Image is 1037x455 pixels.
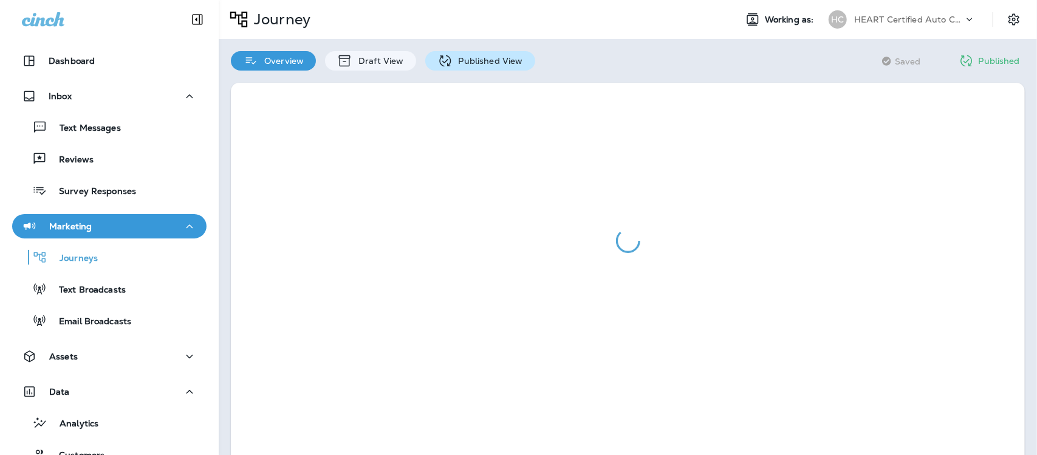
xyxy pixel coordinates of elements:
p: Reviews [47,155,94,166]
button: Assets [12,344,207,369]
button: Inbox [12,84,207,108]
p: Published [979,56,1020,66]
button: Analytics [12,410,207,436]
p: Assets [49,352,78,361]
button: Journeys [12,245,207,270]
p: Text Broadcasts [47,285,126,296]
div: HC [829,10,847,29]
span: Saved [895,57,921,66]
p: Overview [258,56,304,66]
p: HEART Certified Auto Care [854,15,963,24]
button: Collapse Sidebar [180,7,214,32]
p: Journey [249,10,310,29]
button: Text Broadcasts [12,276,207,302]
p: Email Broadcasts [47,316,131,328]
span: Working as: [765,15,816,25]
p: Text Messages [47,123,121,134]
p: Marketing [49,221,92,231]
button: Text Messages [12,114,207,140]
p: Data [49,387,70,397]
button: Survey Responses [12,178,207,203]
p: Survey Responses [47,186,136,198]
button: Dashboard [12,49,207,73]
p: Dashboard [49,56,95,66]
p: Inbox [49,91,72,101]
button: Marketing [12,214,207,238]
p: Analytics [47,419,98,430]
button: Data [12,380,207,404]
button: Reviews [12,146,207,172]
p: Draft View [352,56,403,66]
p: Journeys [47,253,98,265]
p: Published View [453,56,523,66]
button: Email Broadcasts [12,308,207,333]
button: Settings [1003,9,1025,30]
